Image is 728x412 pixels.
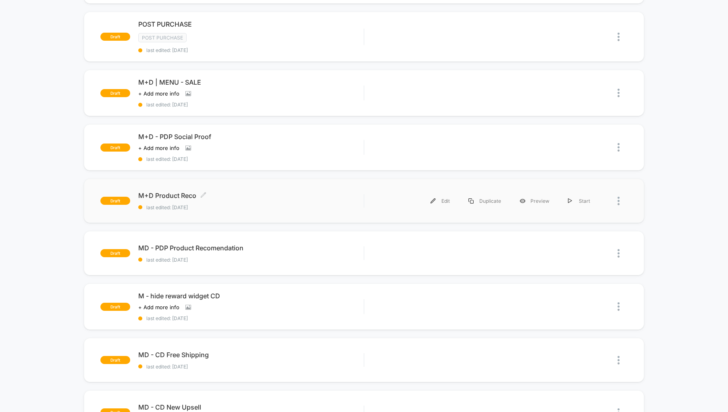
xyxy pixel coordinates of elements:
[618,302,620,311] img: close
[138,156,364,162] span: last edited: [DATE]
[431,198,436,204] img: menu
[138,133,364,141] span: M+D - PDP Social Proof
[618,356,620,364] img: close
[138,351,364,359] span: MD - CD Free Shipping
[618,249,620,258] img: close
[138,33,187,42] span: Post Purchase
[138,191,364,200] span: M+D Product Reco
[138,47,364,53] span: last edited: [DATE]
[138,145,179,151] span: + Add more info
[138,102,364,108] span: last edited: [DATE]
[138,403,364,411] span: MD - CD New Upsell
[138,204,364,210] span: last edited: [DATE]
[421,192,459,210] div: Edit
[510,192,559,210] div: Preview
[138,292,364,300] span: M - hide reward widget CD
[138,315,364,321] span: last edited: [DATE]
[138,20,364,28] span: POST PURCHASE
[138,364,364,370] span: last edited: [DATE]
[618,143,620,152] img: close
[138,257,364,263] span: last edited: [DATE]
[100,303,130,311] span: draft
[618,33,620,41] img: close
[568,198,572,204] img: menu
[100,356,130,364] span: draft
[100,197,130,205] span: draft
[559,192,599,210] div: Start
[100,249,130,257] span: draft
[138,78,364,86] span: M+D | MENU - SALE
[618,197,620,205] img: close
[138,90,179,97] span: + Add more info
[468,198,474,204] img: menu
[100,89,130,97] span: draft
[138,244,364,252] span: MD - PDP Product Recomendation
[138,304,179,310] span: + Add more info
[618,89,620,97] img: close
[100,144,130,152] span: draft
[100,33,130,41] span: draft
[459,192,510,210] div: Duplicate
